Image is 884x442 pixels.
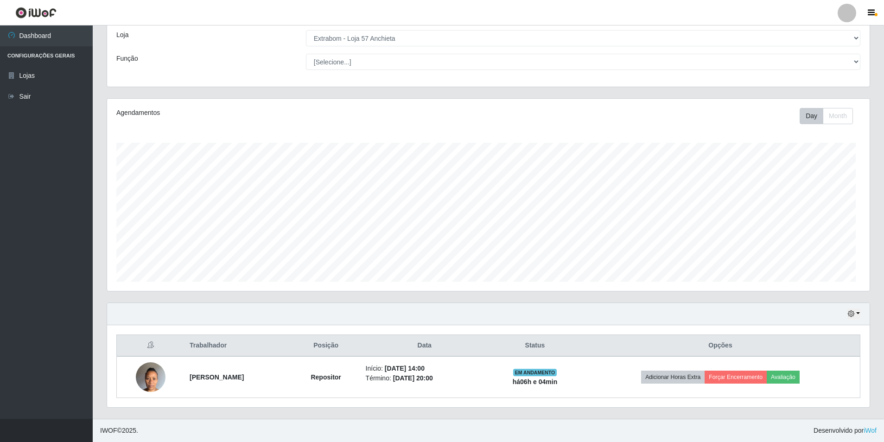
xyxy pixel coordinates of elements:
button: Forçar Encerramento [705,371,767,384]
span: © 2025 . [100,426,138,436]
th: Posição [292,335,360,357]
button: Adicionar Horas Extra [641,371,705,384]
label: Loja [116,30,128,40]
div: Toolbar with button groups [800,108,860,124]
button: Month [823,108,853,124]
img: 1754928473584.jpeg [136,357,165,397]
li: Início: [366,364,483,373]
strong: [PERSON_NAME] [190,373,244,381]
time: [DATE] 20:00 [393,374,433,382]
button: Avaliação [767,371,800,384]
strong: Repositor [311,373,341,381]
label: Função [116,54,138,63]
th: Opções [581,335,860,357]
time: [DATE] 14:00 [385,365,425,372]
div: First group [800,108,853,124]
th: Trabalhador [184,335,292,357]
div: Agendamentos [116,108,418,118]
span: Desenvolvido por [814,426,877,436]
th: Status [489,335,581,357]
span: EM ANDAMENTO [513,369,557,376]
a: iWof [864,427,877,434]
button: Day [800,108,823,124]
img: CoreUI Logo [15,7,57,19]
li: Término: [366,373,483,383]
strong: há 06 h e 04 min [513,378,558,385]
span: IWOF [100,427,117,434]
th: Data [360,335,489,357]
